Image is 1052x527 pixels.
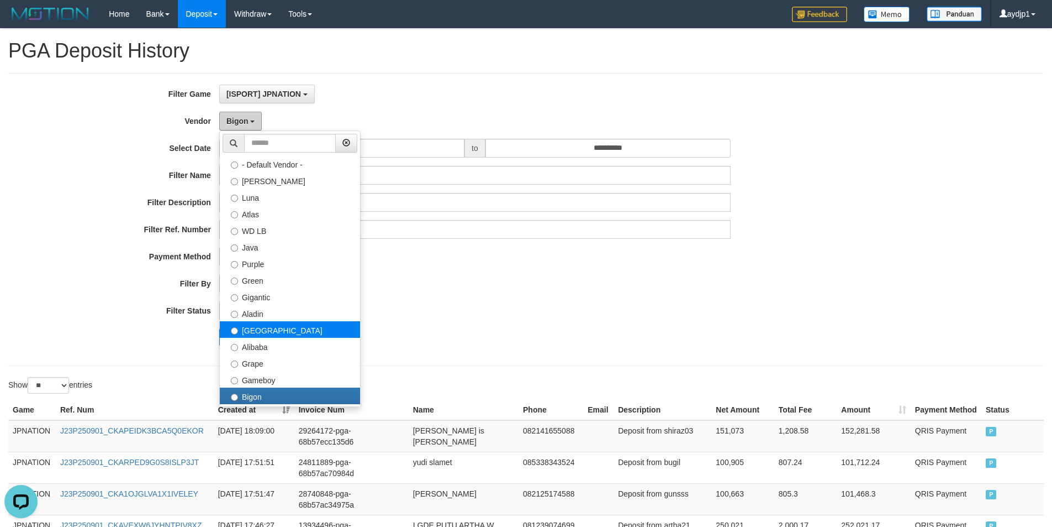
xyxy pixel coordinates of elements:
[220,272,360,288] label: Green
[220,404,360,421] label: Allstar
[214,400,294,420] th: Created at: activate to sort column ascending
[981,400,1044,420] th: Status
[231,394,238,401] input: Bigon
[8,377,92,394] label: Show entries
[214,420,294,452] td: [DATE] 18:09:00
[219,85,315,103] button: [ISPORT] JPNATION
[911,420,981,452] td: QRIS Payment
[220,255,360,272] label: Purple
[8,452,56,483] td: JPNATION
[226,90,301,98] span: [ISPORT] JPNATION
[986,490,997,499] span: PAID
[837,452,910,483] td: 101,712.24
[231,195,238,202] input: Luna
[231,311,238,318] input: Aladin
[409,452,519,483] td: yudi slamet
[711,483,774,515] td: 100,663
[231,327,238,335] input: [GEOGRAPHIC_DATA]
[911,452,981,483] td: QRIS Payment
[220,222,360,238] label: WD LB
[792,7,847,22] img: Feedback.jpg
[711,400,774,420] th: Net Amount
[8,400,56,420] th: Game
[614,420,711,452] td: Deposit from shiraz03
[231,161,238,169] input: - Default Vendor -
[220,172,360,189] label: [PERSON_NAME]
[220,205,360,222] label: Atlas
[986,427,997,436] span: PAID
[986,458,997,468] span: PAID
[583,400,614,420] th: Email
[774,400,837,420] th: Total Fee
[864,7,910,22] img: Button%20Memo.svg
[60,458,199,467] a: J23P250901_CKARPED9G0S8ISLP3JT
[4,4,38,38] button: Open LiveChat chat widget
[294,452,409,483] td: 24811889-pga-68b57ac70984d
[711,420,774,452] td: 151,073
[837,420,910,452] td: 152,281.58
[294,420,409,452] td: 29264172-pga-68b57ecc135d6
[28,377,69,394] select: Showentries
[464,139,485,158] span: to
[8,6,92,22] img: MOTION_logo.png
[220,155,360,172] label: - Default Vendor -
[409,420,519,452] td: [PERSON_NAME] is [PERSON_NAME]
[220,321,360,338] label: [GEOGRAPHIC_DATA]
[774,483,837,515] td: 805.3
[231,377,238,384] input: Gameboy
[519,400,583,420] th: Phone
[774,420,837,452] td: 1,208.58
[294,400,409,420] th: Invoice Num
[219,112,262,131] button: Bigon
[927,7,982,22] img: panduan.png
[8,420,56,452] td: JPNATION
[231,211,238,218] input: Atlas
[837,400,910,420] th: Amount: activate to sort column ascending
[614,483,711,515] td: Deposit from gunsss
[519,420,583,452] td: 082141655088
[220,388,360,404] label: Bigon
[231,244,238,252] input: Java
[60,489,198,498] a: J23P250901_CKA1OJGLVA1X1IVELEY
[56,400,214,420] th: Ref. Num
[220,238,360,255] label: Java
[231,344,238,351] input: Alibaba
[519,483,583,515] td: 082125174588
[409,400,519,420] th: Name
[231,278,238,285] input: Green
[774,452,837,483] td: 807.24
[220,189,360,205] label: Luna
[231,228,238,235] input: WD LB
[614,400,711,420] th: Description
[220,305,360,321] label: Aladin
[614,452,711,483] td: Deposit from bugil
[214,452,294,483] td: [DATE] 17:51:51
[220,288,360,305] label: Gigantic
[231,178,238,185] input: [PERSON_NAME]
[220,371,360,388] label: Gameboy
[220,338,360,354] label: Alibaba
[220,354,360,371] label: Grape
[294,483,409,515] td: 28740848-pga-68b57ac34975a
[60,426,204,435] a: J23P250901_CKAPEIDK3BCA5Q0EKOR
[214,483,294,515] td: [DATE] 17:51:47
[519,452,583,483] td: 085338343524
[231,361,238,368] input: Grape
[8,40,1044,62] h1: PGA Deposit History
[837,483,910,515] td: 101,468.3
[226,117,249,126] span: Bigon
[409,483,519,515] td: [PERSON_NAME]
[231,261,238,268] input: Purple
[911,400,981,420] th: Payment Method
[231,294,238,301] input: Gigantic
[711,452,774,483] td: 100,905
[911,483,981,515] td: QRIS Payment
